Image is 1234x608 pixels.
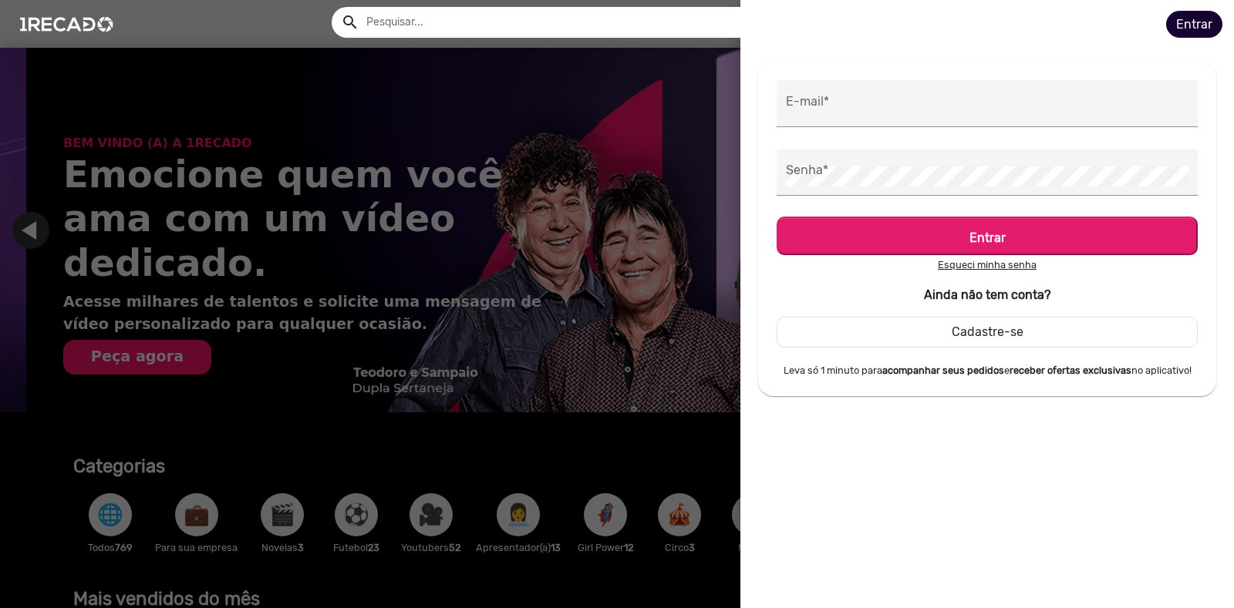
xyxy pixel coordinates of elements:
[938,259,1037,270] u: Esqueci minha senha
[777,363,1198,378] small: Leva só 1 minuto para e no aplicativo!
[777,217,1198,255] button: Entrar
[355,7,914,38] input: Pesquisar...
[952,324,1023,339] span: Cadastre-se
[1010,364,1131,376] b: receber ofertas exclusivas
[969,230,1006,245] b: Entrar
[882,364,1004,376] b: acompanhar seus pedidos
[335,8,362,35] button: Example home icon
[1166,11,1222,38] a: Entrar
[924,287,1050,302] b: Ainda não tem conta?
[341,13,359,32] mat-icon: Example home icon
[1082,16,1154,31] u: Cadastre-se
[777,317,1198,348] button: Cadastre-se
[786,98,1188,118] input: Exemplo@email.com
